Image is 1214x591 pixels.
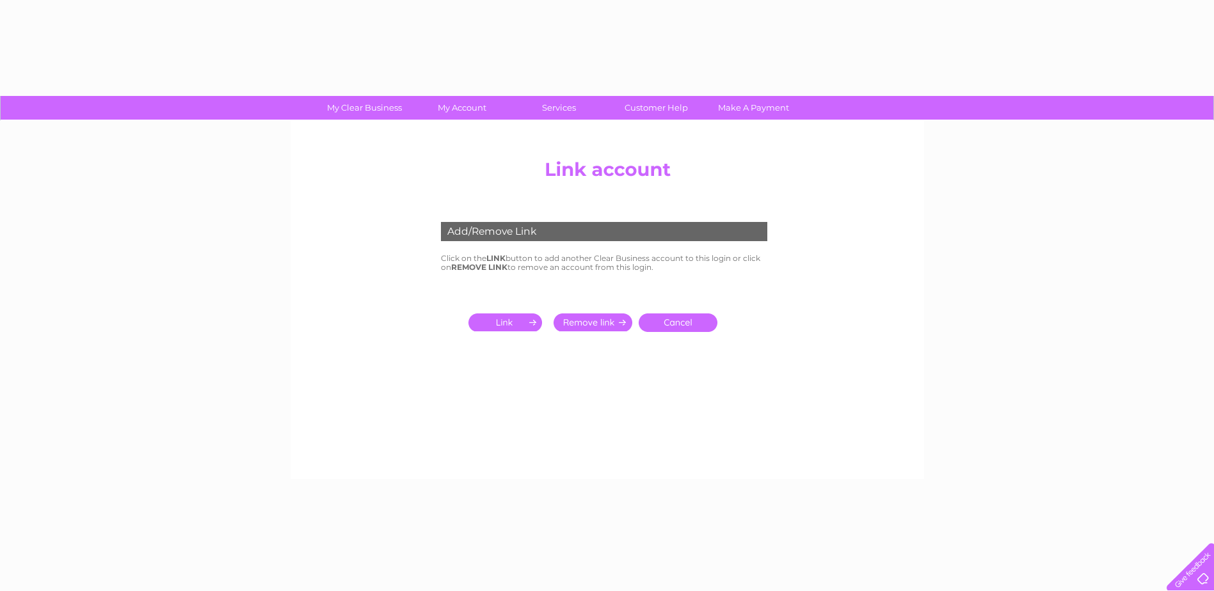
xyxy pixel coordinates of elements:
[312,96,417,120] a: My Clear Business
[486,253,506,263] b: LINK
[554,313,632,331] input: Submit
[438,251,777,275] td: Click on the button to add another Clear Business account to this login or click on to remove an ...
[506,96,612,120] a: Services
[451,262,507,272] b: REMOVE LINK
[441,222,767,241] div: Add/Remove Link
[639,313,717,332] a: Cancel
[409,96,515,120] a: My Account
[468,313,547,331] input: Submit
[603,96,709,120] a: Customer Help
[701,96,806,120] a: Make A Payment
